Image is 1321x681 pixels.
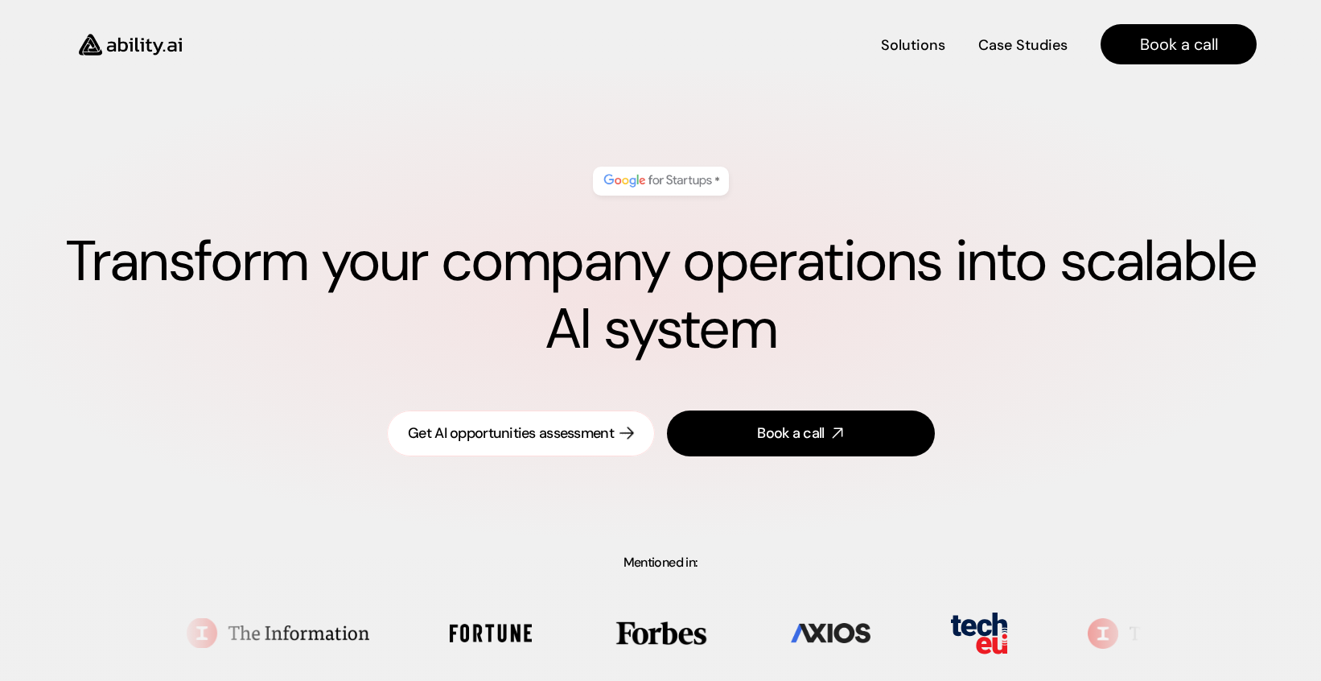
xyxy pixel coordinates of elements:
[881,35,945,56] h4: Solutions
[757,423,824,444] div: Book a call
[64,228,1257,363] h1: Transform your company operations into scalable AI system
[977,31,1068,59] a: Case Studies
[881,31,945,59] a: Solutions
[667,411,935,456] a: Book a call
[978,35,1068,56] h4: Case Studies
[39,556,1282,569] p: Mentioned in:
[204,24,1257,64] nav: Main navigation
[387,411,655,456] a: Get AI opportunities assessment
[1101,24,1257,64] a: Book a call
[408,423,614,444] div: Get AI opportunities assessment
[1140,33,1218,56] h4: Book a call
